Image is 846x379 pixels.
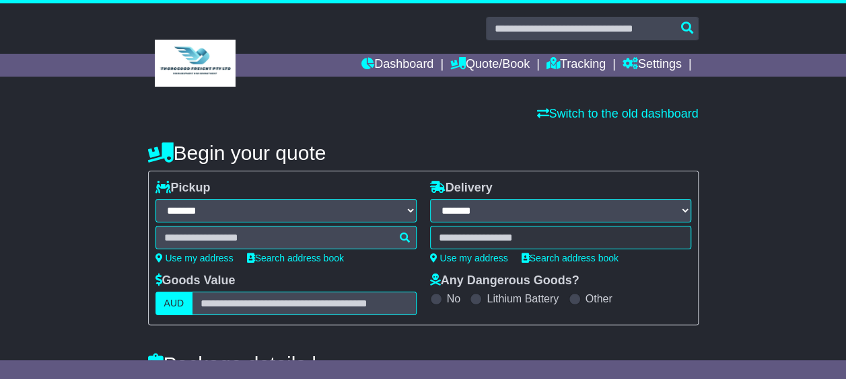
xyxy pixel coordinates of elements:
[536,107,698,120] a: Switch to the old dashboard
[430,181,493,196] label: Delivery
[155,226,417,249] typeahead: Please provide city
[155,292,193,315] label: AUD
[623,54,682,77] a: Settings
[522,253,619,263] a: Search address book
[586,292,612,305] label: Other
[430,253,508,263] a: Use my address
[430,273,579,288] label: Any Dangerous Goods?
[487,292,559,305] label: Lithium Battery
[361,54,433,77] a: Dashboard
[155,273,236,288] label: Goods Value
[155,253,234,263] a: Use my address
[155,181,211,196] label: Pickup
[447,292,460,305] label: No
[148,142,699,164] h4: Begin your quote
[148,353,317,375] h4: Package details |
[450,54,530,77] a: Quote/Book
[247,253,344,263] a: Search address book
[547,54,606,77] a: Tracking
